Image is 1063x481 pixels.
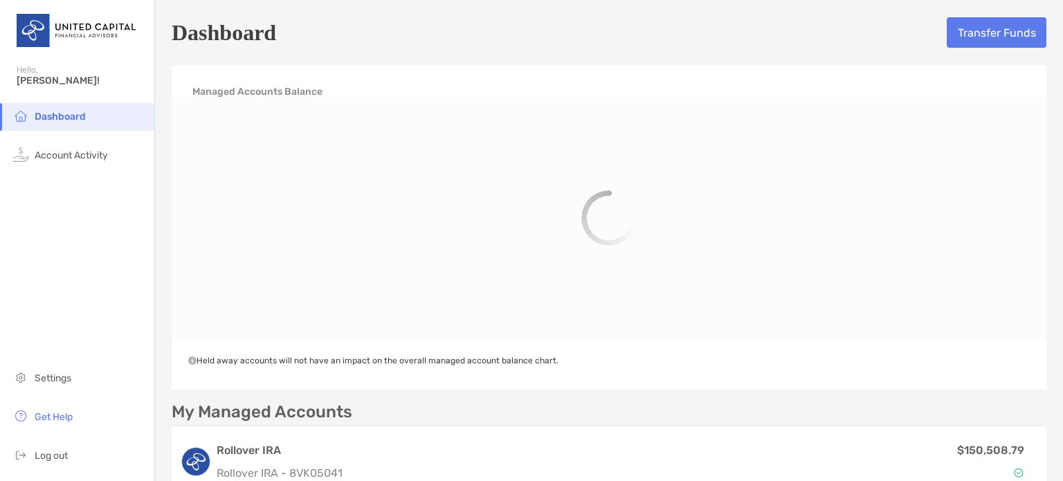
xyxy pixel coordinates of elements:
span: Settings [35,372,71,384]
h5: Dashboard [172,17,276,48]
p: My Managed Accounts [172,403,352,421]
h4: Managed Accounts Balance [192,86,322,98]
img: get-help icon [12,408,29,424]
span: Held away accounts will not have an impact on the overall managed account balance chart. [188,356,558,365]
p: $150,508.79 [957,442,1024,459]
span: Log out [35,450,68,462]
span: [PERSON_NAME]! [17,75,146,87]
img: United Capital Logo [17,6,138,55]
h3: Rollover IRA [217,442,764,459]
span: Account Activity [35,149,108,161]
span: Dashboard [35,111,86,122]
img: logout icon [12,446,29,463]
img: logo account [182,448,210,475]
button: Transfer Funds [947,17,1046,48]
img: settings icon [12,369,29,385]
img: household icon [12,107,29,124]
img: activity icon [12,146,29,163]
span: Get Help [35,411,73,423]
img: Account Status icon [1014,468,1024,478]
